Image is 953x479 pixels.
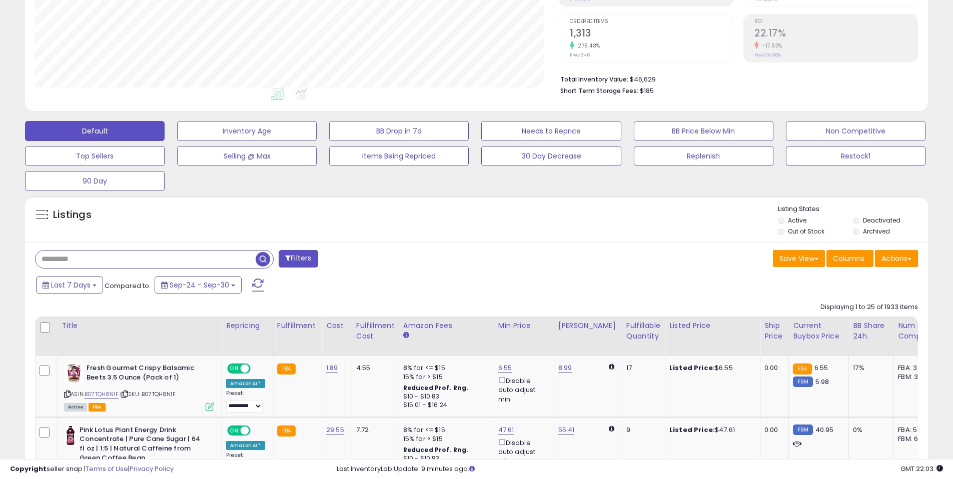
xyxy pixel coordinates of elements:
p: Listing States: [778,204,928,214]
b: Pink Lotus Plant Energy Drink Concentrate | Pure Cane Sugar | 64 fl oz | 1:5 | Natural Caffeine f... [80,425,201,465]
span: ON [228,364,241,373]
button: Save View [773,250,825,267]
button: Last 7 Days [36,276,103,293]
div: FBA: 5 [898,425,931,434]
div: Min Price [498,320,550,331]
label: Archived [863,227,890,235]
b: Reduced Prof. Rng. [403,383,469,392]
div: Amazon AI * [226,441,265,450]
span: 6.55 [814,363,828,372]
div: $10 - $10.83 [403,392,486,401]
div: $47.61 [669,425,752,434]
span: FBA [89,403,106,411]
div: 0.00 [764,363,781,372]
div: Disable auto adjust min [498,375,546,404]
button: Filters [279,250,318,267]
div: 0.00 [764,425,781,434]
span: OFF [249,364,265,373]
a: B07TQH8N1F [85,390,119,398]
span: Ordered Items [570,19,733,24]
b: Total Inventory Value: [560,75,628,83]
span: ON [228,426,241,434]
h2: 1,313 [570,27,733,41]
div: Fulfillment [277,320,318,331]
a: Terms of Use [86,464,128,473]
a: Privacy Policy [130,464,174,473]
span: 40.95 [815,425,834,434]
label: Active [788,216,806,224]
div: Preset: [226,390,265,412]
div: Current Buybox Price [793,320,844,341]
b: Short Term Storage Fees: [560,86,638,95]
button: Replenish [634,146,773,166]
span: 5.98 [815,377,829,386]
small: FBA [277,425,296,436]
div: 15% for > $15 [403,434,486,443]
span: 2025-10-8 22:03 GMT [900,464,943,473]
div: 8% for <= $15 [403,363,486,372]
h2: 22.17% [754,27,917,41]
span: All listings currently available for purchase on Amazon [64,403,87,411]
button: Inventory Age [177,121,317,141]
small: FBA [793,363,811,374]
span: Last 7 Days [51,280,91,290]
div: Fulfillable Quantity [626,320,661,341]
button: Restock1 [786,146,925,166]
div: [PERSON_NAME] [558,320,618,331]
span: Columns [833,253,864,263]
small: 279.48% [574,42,600,49]
span: Compared to: [105,281,151,290]
div: FBM: 3 [898,372,931,381]
div: Title [62,320,218,331]
button: 30 Day Decrease [481,146,621,166]
div: 17% [853,363,886,372]
a: 47.61 [498,425,514,435]
a: 6.55 [498,363,512,373]
div: ASIN: [64,363,214,410]
small: Prev: 346 [570,52,590,58]
div: Amazon AI * [226,379,265,388]
span: $185 [640,86,654,95]
button: Selling @ Max [177,146,317,166]
small: FBM [793,376,812,387]
img: 51uDDlmMqGL._SL40_.jpg [64,363,84,383]
button: Default [25,121,165,141]
div: 17 [626,363,657,372]
a: 29.55 [326,425,344,435]
div: 9 [626,425,657,434]
button: 90 Day [25,171,165,191]
small: FBM [793,424,812,435]
li: $46,629 [560,72,910,84]
button: Actions [875,250,918,267]
div: $6.55 [669,363,752,372]
b: Reduced Prof. Rng. [403,445,469,454]
div: 4.55 [356,363,391,372]
div: 15% for > $15 [403,372,486,381]
a: 1.89 [326,363,338,373]
div: 7.72 [356,425,391,434]
small: FBA [277,363,296,374]
div: Num of Comp. [898,320,934,341]
span: OFF [249,426,265,434]
div: Displaying 1 to 25 of 1933 items [820,302,918,312]
button: Columns [826,250,873,267]
div: seller snap | | [10,464,174,474]
a: 8.99 [558,363,572,373]
small: -17.83% [759,42,782,49]
div: Ship Price [764,320,784,341]
label: Out of Stock [788,227,824,235]
div: Fulfillment Cost [356,320,395,341]
div: Listed Price [669,320,756,331]
div: Amazon Fees [403,320,490,331]
div: Last InventoryLab Update: 9 minutes ago. [337,464,943,474]
button: Sep-24 - Sep-30 [155,276,242,293]
div: $15.01 - $16.24 [403,401,486,409]
button: Top Sellers [25,146,165,166]
div: Disable auto adjust min [498,437,546,466]
div: BB Share 24h. [853,320,889,341]
button: BB Price Below Min [634,121,773,141]
div: 0% [853,425,886,434]
button: Items Being Repriced [329,146,469,166]
strong: Copyright [10,464,47,473]
div: Cost [326,320,348,331]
